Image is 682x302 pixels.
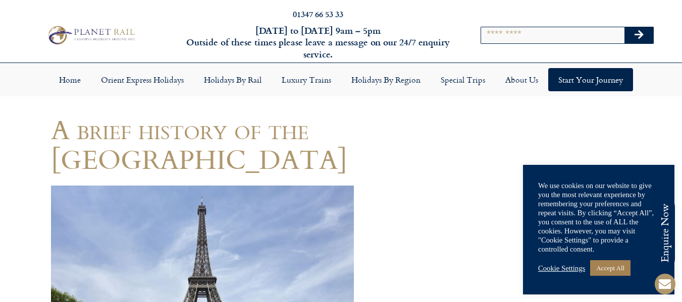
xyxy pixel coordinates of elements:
a: Luxury Trains [272,68,341,91]
a: Special Trips [431,68,495,91]
a: Holidays by Region [341,68,431,91]
a: Start your Journey [548,68,633,91]
button: Search [624,27,654,43]
img: Planet Rail Train Holidays Logo [44,24,137,46]
a: About Us [495,68,548,91]
a: Accept All [590,260,631,276]
a: Home [49,68,91,91]
a: Holidays by Rail [194,68,272,91]
a: Cookie Settings [538,264,585,273]
h1: A brief history of the [GEOGRAPHIC_DATA] [51,114,430,174]
div: We use cookies on our website to give you the most relevant experience by remembering your prefer... [538,181,659,254]
nav: Menu [5,68,677,91]
a: 01347 66 53 33 [293,8,343,20]
a: Orient Express Holidays [91,68,194,91]
h6: [DATE] to [DATE] 9am – 5pm Outside of these times please leave a message on our 24/7 enquiry serv... [184,25,452,60]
